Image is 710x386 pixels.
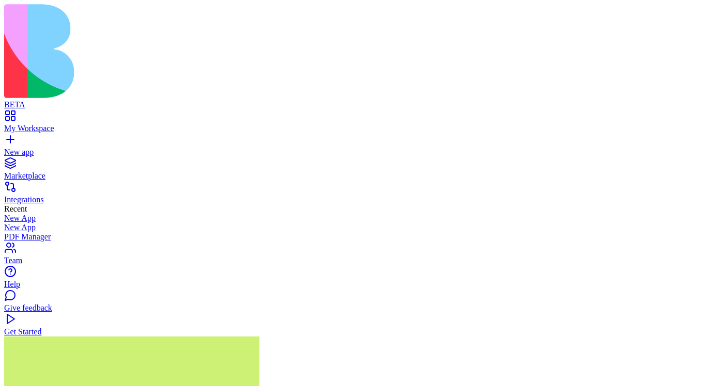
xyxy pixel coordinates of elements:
[4,327,706,336] div: Get Started
[4,148,706,157] div: New app
[4,100,706,109] div: BETA
[4,303,706,313] div: Give feedback
[4,214,706,223] a: New App
[4,124,706,133] div: My Workspace
[4,138,706,157] a: New app
[4,232,706,242] a: PDF Manager
[4,115,706,133] a: My Workspace
[4,162,706,181] a: Marketplace
[4,223,706,232] a: New App
[4,270,706,289] a: Help
[4,247,706,265] a: Team
[4,294,706,313] a: Give feedback
[4,186,706,204] a: Integrations
[4,195,706,204] div: Integrations
[4,256,706,265] div: Team
[4,318,706,336] a: Get Started
[4,4,420,98] img: logo
[4,91,706,109] a: BETA
[4,171,706,181] div: Marketplace
[4,280,706,289] div: Help
[4,204,27,213] span: Recent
